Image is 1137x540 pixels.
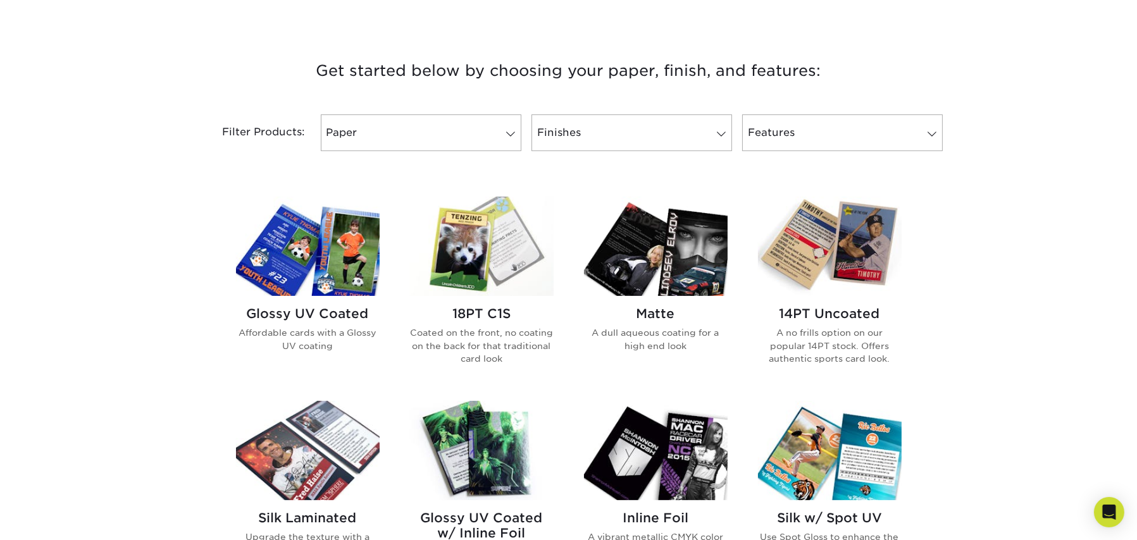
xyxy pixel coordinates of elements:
img: Glossy UV Coated w/ Inline Foil Trading Cards [410,401,554,500]
h2: Glossy UV Coated [236,306,380,321]
img: Silk w/ Spot UV Trading Cards [758,401,902,500]
a: 14PT Uncoated Trading Cards 14PT Uncoated A no frills option on our popular 14PT stock. Offers au... [758,197,902,385]
h2: Matte [584,306,728,321]
a: Matte Trading Cards Matte A dull aqueous coating for a high end look [584,197,728,385]
iframe: Google Customer Reviews [3,501,108,536]
img: 14PT Uncoated Trading Cards [758,197,902,296]
img: Inline Foil Trading Cards [584,401,728,500]
h2: 14PT Uncoated [758,306,902,321]
p: Coated on the front, no coating on the back for that traditional card look [410,326,554,365]
div: Open Intercom Messenger [1094,497,1124,527]
a: Paper [321,114,521,151]
h2: Inline Foil [584,510,728,525]
a: Glossy UV Coated Trading Cards Glossy UV Coated Affordable cards with a Glossy UV coating [236,197,380,385]
p: A no frills option on our popular 14PT stock. Offers authentic sports card look. [758,326,902,365]
h2: Silk w/ Spot UV [758,510,902,525]
img: Glossy UV Coated Trading Cards [236,197,380,296]
p: A dull aqueous coating for a high end look [584,326,728,352]
a: 18PT C1S Trading Cards 18PT C1S Coated on the front, no coating on the back for that traditional ... [410,197,554,385]
h2: 18PT C1S [410,306,554,321]
p: Affordable cards with a Glossy UV coating [236,326,380,352]
img: 18PT C1S Trading Cards [410,197,554,296]
a: Finishes [531,114,732,151]
div: Filter Products: [189,114,316,151]
h3: Get started below by choosing your paper, finish, and features: [199,42,939,99]
img: Silk Laminated Trading Cards [236,401,380,500]
img: Matte Trading Cards [584,197,728,296]
h2: Silk Laminated [236,510,380,525]
a: Features [742,114,943,151]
